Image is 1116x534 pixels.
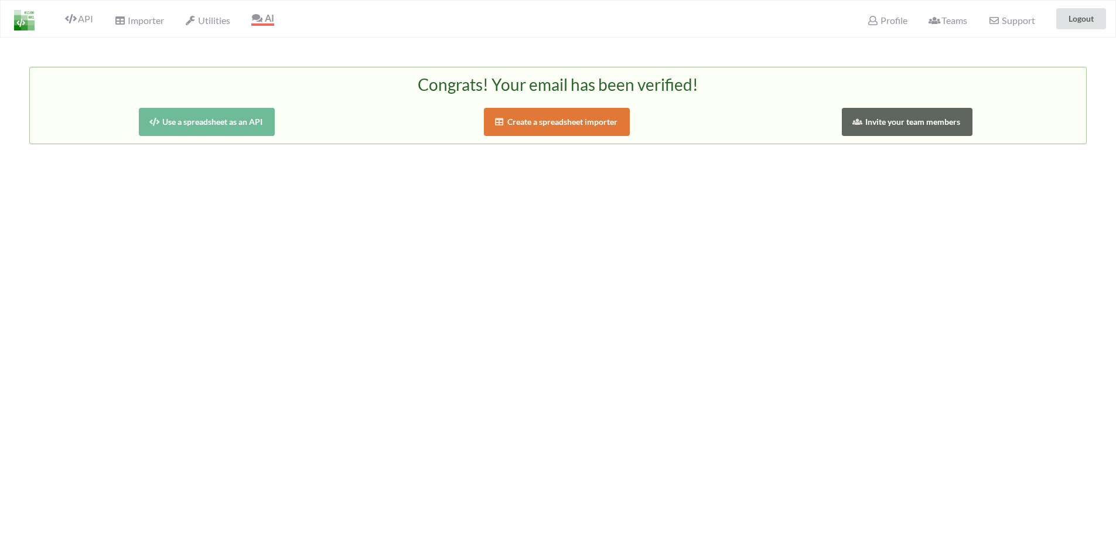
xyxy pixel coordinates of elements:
[988,16,1035,25] span: Support
[842,108,973,136] button: Invite your team members
[1056,8,1106,29] button: Logout
[484,108,630,136] button: Create a spreadsheet importer
[65,13,93,24] span: API
[14,10,35,30] img: LogoIcon.png
[139,108,275,136] button: Use a spreadsheet as an API
[867,15,907,26] span: Profile
[929,15,967,26] span: Teams
[185,15,230,26] span: Utilities
[114,15,163,26] span: Importer
[251,12,274,23] span: AI
[42,75,1074,104] h2: Congrats! Your email has been verified!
